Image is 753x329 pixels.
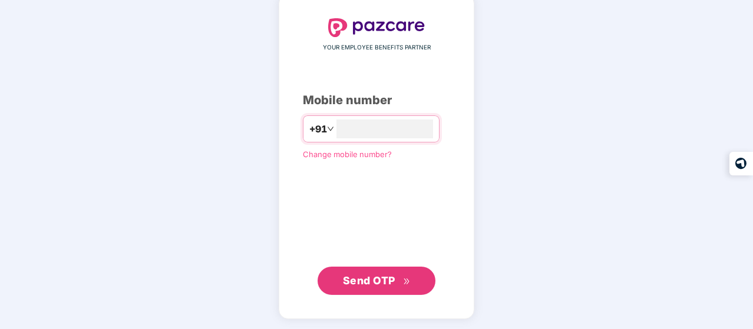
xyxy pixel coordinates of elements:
[309,122,327,137] span: +91
[303,91,450,109] div: Mobile number
[328,18,425,37] img: logo
[343,274,395,287] span: Send OTP
[303,149,392,159] a: Change mobile number?
[323,43,431,52] span: YOUR EMPLOYEE BENEFITS PARTNER
[327,125,334,132] span: down
[403,278,411,285] span: double-right
[318,267,435,295] button: Send OTPdouble-right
